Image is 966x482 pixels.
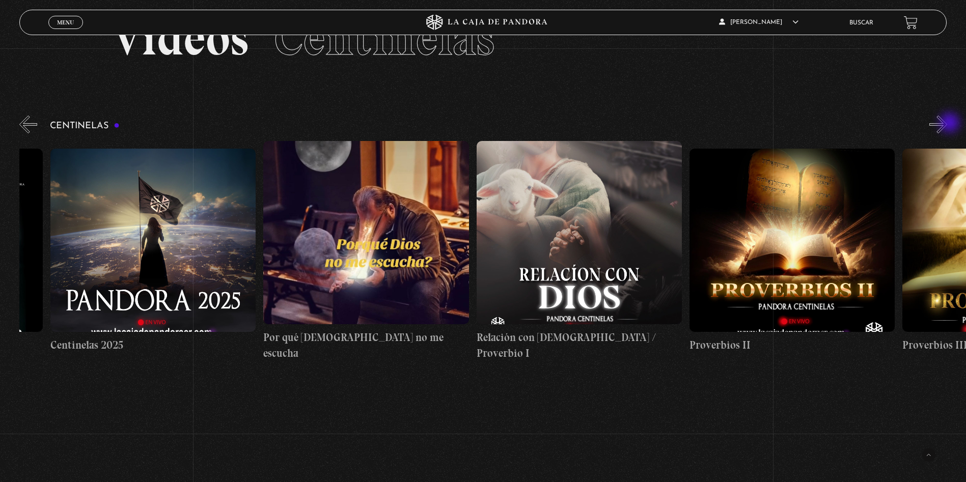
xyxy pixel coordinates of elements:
a: Clear [190,10,207,18]
h2: Videos [112,14,854,63]
h4: Relación con [DEMOGRAPHIC_DATA] / Proverbio I [477,329,682,361]
img: garckath [25,4,38,16]
h4: Por qué [DEMOGRAPHIC_DATA] no me escucha [263,329,468,361]
button: Next [929,116,947,133]
h4: Proverbios II [689,337,895,353]
a: View your shopping cart [904,15,918,29]
a: Relación con [DEMOGRAPHIC_DATA] / Proverbio I [477,141,682,361]
button: Previous [19,116,37,133]
a: Centinelas 2025 [50,141,256,361]
input: ASIN [157,3,205,10]
span: [PERSON_NAME] [719,19,798,25]
a: Por qué [DEMOGRAPHIC_DATA] no me escucha [263,141,468,361]
h4: Centinelas 2025 [50,337,256,353]
a: Proverbios II [689,141,895,361]
h3: Centinelas [50,121,120,131]
span: Cerrar [54,28,78,35]
span: Menu [57,19,74,25]
a: Copy [174,10,190,18]
a: View [157,10,174,18]
span: Centinelas [274,9,494,67]
input: ASIN, PO, Alias, + more... [54,4,135,17]
a: Buscar [849,20,873,26]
